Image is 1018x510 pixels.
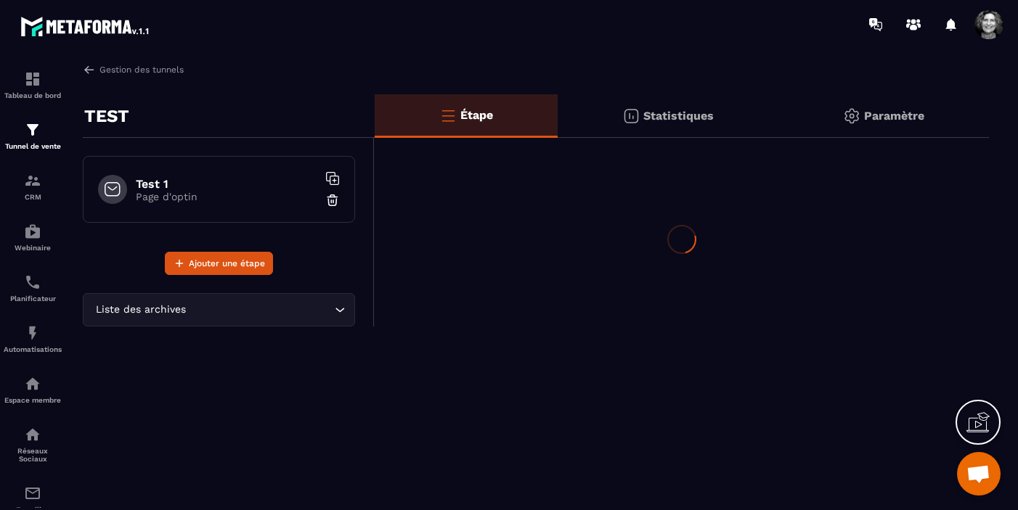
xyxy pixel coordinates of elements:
[24,426,41,443] img: social-network
[4,212,62,263] a: automationsautomationsWebinaire
[20,13,151,39] img: logo
[4,110,62,161] a: formationformationTunnel de vente
[136,191,317,202] p: Page d'optin
[4,313,62,364] a: automationsautomationsAutomatisations
[4,263,62,313] a: schedulerschedulerPlanificateur
[4,364,62,415] a: automationsautomationsEspace membre
[24,485,41,502] img: email
[24,121,41,139] img: formation
[84,102,129,131] p: TEST
[4,91,62,99] p: Tableau de bord
[83,63,184,76] a: Gestion des tunnels
[24,172,41,189] img: formation
[4,396,62,404] p: Espace membre
[24,324,41,342] img: automations
[4,447,62,463] p: Réseaux Sociaux
[643,109,714,123] p: Statistiques
[460,108,493,122] p: Étape
[4,193,62,201] p: CRM
[4,415,62,474] a: social-networksocial-networkRéseaux Sociaux
[92,302,189,318] span: Liste des archives
[4,59,62,110] a: formationformationTableau de bord
[189,256,265,271] span: Ajouter une étape
[325,193,340,207] img: trash
[24,223,41,240] img: automations
[24,273,41,291] img: scheduler
[24,375,41,392] img: automations
[24,70,41,88] img: formation
[622,107,640,125] img: stats.20deebd0.svg
[4,345,62,353] p: Automatisations
[189,302,331,318] input: Search for option
[165,252,273,275] button: Ajouter une étape
[864,109,924,123] p: Paramètre
[4,295,62,303] p: Planificateur
[83,293,355,326] div: Search for option
[439,107,457,124] img: bars-o.4a397970.svg
[4,142,62,150] p: Tunnel de vente
[957,452,1001,495] a: Ouvrir le chat
[136,177,317,191] h6: Test 1
[4,161,62,212] a: formationformationCRM
[843,107,860,125] img: setting-gr.5f69749f.svg
[83,63,96,76] img: arrow
[4,244,62,252] p: Webinaire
